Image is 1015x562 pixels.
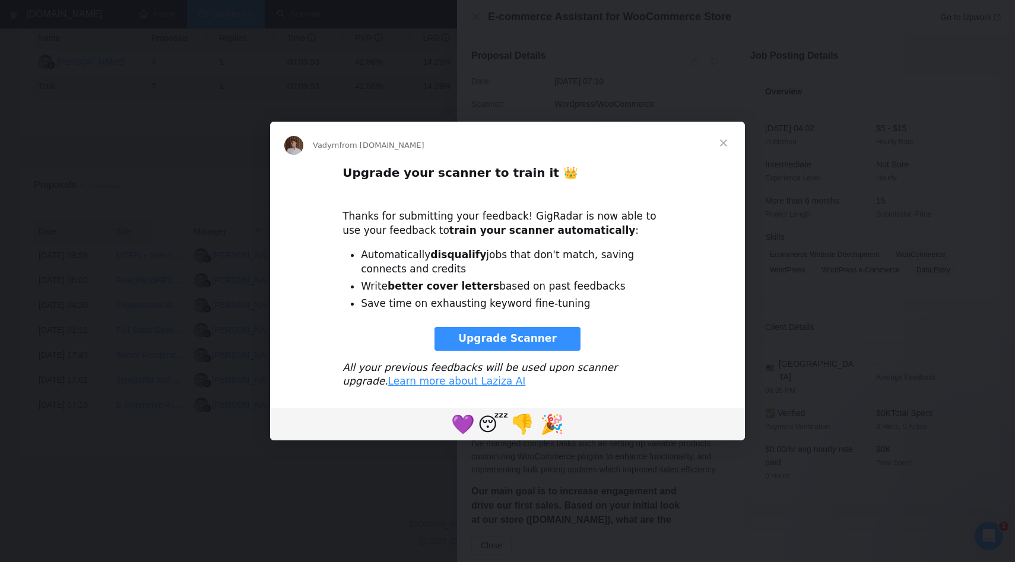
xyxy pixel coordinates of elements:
span: Close [702,122,745,164]
a: Learn more about Laziza AI [388,375,526,387]
span: from [DOMAIN_NAME] [339,141,424,150]
span: 👎 [510,413,534,436]
span: purple heart reaction [448,409,478,438]
span: 🎉 [540,413,564,436]
li: Write based on past feedbacks [361,280,673,294]
span: 😴 [478,413,508,436]
span: sleeping reaction [478,409,507,438]
a: Upgrade Scanner [434,327,581,351]
b: Upgrade your scanner to train it 👑 [342,166,578,180]
b: better cover letters [388,280,499,292]
b: train your scanner automatically [449,224,636,236]
span: Vadym [313,141,339,150]
img: Profile image for Vadym [284,136,303,155]
li: Automatically jobs that don't match, saving connects and credits [361,248,673,277]
span: 💜 [451,413,475,436]
i: All your previous feedbacks will be used upon scanner upgrade. [342,361,617,388]
span: tada reaction [537,409,567,438]
b: disqualify [430,249,486,261]
span: 1 reaction [507,409,537,438]
div: Thanks for submitting your feedback! GigRadar is now able to use your feedback to : [342,196,673,238]
li: Save time on exhausting keyword fine-tuning [361,297,673,311]
span: Upgrade Scanner [458,332,557,344]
